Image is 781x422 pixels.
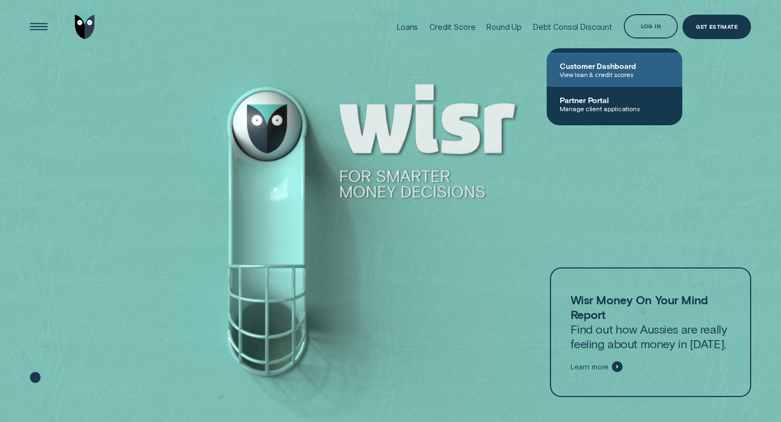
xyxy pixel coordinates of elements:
div: Debt Consol Discount [533,22,612,31]
span: Customer Dashboard [560,61,669,71]
a: Partner PortalManage client applications [547,87,682,121]
span: Manage client applications [560,105,669,112]
button: Open Menu [27,15,51,39]
span: Learn more [571,362,609,372]
button: Log in [624,14,678,39]
a: Wisr Money On Your Mind ReportFind out how Aussies are really feeling about money in [DATE].Learn... [550,267,751,397]
div: Round Up [486,22,522,31]
span: View loan & credit scores [560,71,669,78]
span: Partner Portal [560,95,669,105]
p: Find out how Aussies are really feeling about money in [DATE]. [571,292,731,351]
strong: Wisr Money On Your Mind Report [571,292,708,321]
div: Loans [397,22,418,31]
div: Credit Score [430,22,475,31]
a: Get Estimate [682,15,751,39]
a: Customer DashboardView loan & credit scores [547,53,682,87]
img: Wisr [75,15,95,39]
